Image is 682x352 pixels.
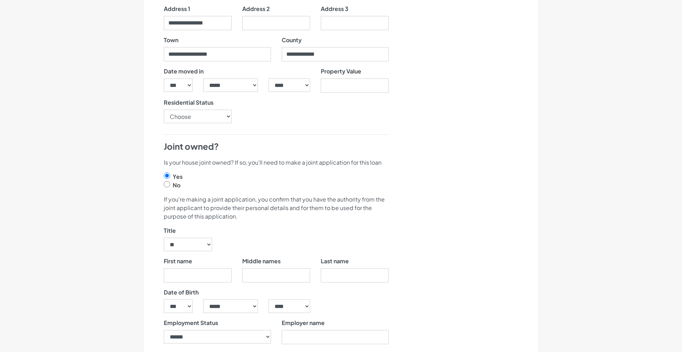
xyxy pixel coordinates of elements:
label: County [282,36,302,44]
label: Town [164,36,178,44]
h4: Joint owned? [164,141,389,153]
p: If you're making a joint application, you confirm that you have the authority from the joint appl... [164,195,389,221]
label: No [173,181,180,189]
label: Employer name [282,319,325,327]
label: Employment Status [164,319,218,327]
label: Title [164,226,176,235]
label: Last name [321,257,349,265]
p: Is your house joint owned? If so, you'll need to make a joint application for this loan [164,158,389,167]
label: Address 3 [321,5,348,13]
label: Residential Status [164,98,213,107]
label: Address 1 [164,5,190,13]
label: Yes [173,172,183,181]
label: Property Value [321,67,361,76]
label: Date moved in [164,67,204,76]
label: Address 2 [242,5,270,13]
label: Middle names [242,257,281,265]
label: First name [164,257,192,265]
label: Date of Birth [164,288,199,297]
